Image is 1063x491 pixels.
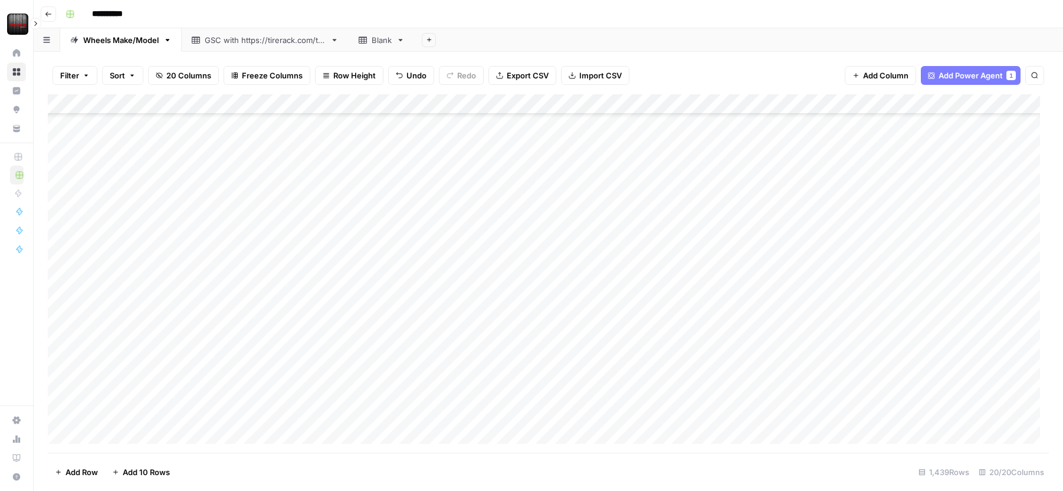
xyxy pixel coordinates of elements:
[914,463,974,482] div: 1,439 Rows
[7,430,26,449] a: Usage
[7,14,28,35] img: Tire Rack Logo
[7,411,26,430] a: Settings
[205,34,326,46] div: GSC with [URL][DOMAIN_NAME]
[7,119,26,138] a: Your Data
[105,463,177,482] button: Add 10 Rows
[110,70,125,81] span: Sort
[439,66,484,85] button: Redo
[921,66,1021,85] button: Add Power Agent1
[333,70,376,81] span: Row Height
[507,70,549,81] span: Export CSV
[388,66,434,85] button: Undo
[242,70,303,81] span: Freeze Columns
[7,81,26,100] a: Insights
[561,66,629,85] button: Import CSV
[406,70,426,81] span: Undo
[974,463,1049,482] div: 20/20 Columns
[1009,71,1013,80] span: 1
[166,70,211,81] span: 20 Columns
[579,70,622,81] span: Import CSV
[7,9,26,39] button: Workspace: Tire Rack
[1006,71,1016,80] div: 1
[845,66,916,85] button: Add Column
[48,463,105,482] button: Add Row
[83,34,159,46] div: Wheels Make/Model
[148,66,219,85] button: 20 Columns
[123,466,170,478] span: Add 10 Rows
[102,66,143,85] button: Sort
[7,100,26,119] a: Opportunities
[488,66,556,85] button: Export CSV
[7,62,26,81] a: Browse
[315,66,383,85] button: Row Height
[182,28,349,52] a: GSC with [URL][DOMAIN_NAME]
[65,466,98,478] span: Add Row
[60,28,182,52] a: Wheels Make/Model
[349,28,415,52] a: Blank
[7,44,26,62] a: Home
[939,70,1003,81] span: Add Power Agent
[60,70,79,81] span: Filter
[863,70,908,81] span: Add Column
[7,449,26,467] a: Learning Hub
[457,70,476,81] span: Redo
[372,34,392,46] div: Blank
[224,66,310,85] button: Freeze Columns
[53,66,97,85] button: Filter
[7,467,26,486] button: Help + Support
